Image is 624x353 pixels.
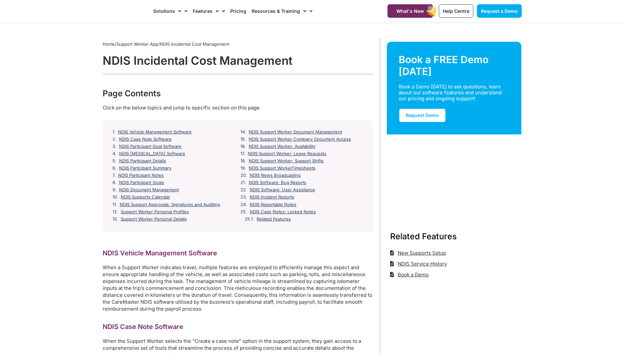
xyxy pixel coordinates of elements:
[103,87,373,99] div: Page Contents
[399,84,502,102] div: Book a Demo [DATE] to ask questions, learn about our software features and understand our pricing...
[443,8,469,14] span: Help Centre
[406,112,439,118] span: Request Demo
[250,173,301,178] a: NDIS News Broadcasting
[248,151,326,156] a: NDIS Support Worker: Leave Requests
[257,217,291,222] a: Related Features
[396,258,447,269] span: NDIS Service History
[387,4,433,18] a: What's New
[249,158,324,164] a: NDIS Support Worker: Support Shifts
[118,173,164,178] a: NDIS Participant Notes
[121,209,189,215] a: Support Worker Personal Profiles
[399,108,446,123] a: Request Demo
[118,129,192,135] a: NDIS Vehicle Management Software
[390,247,446,258] a: New Supports Setup
[121,217,187,222] a: Support Worker Personal Details
[390,230,518,242] h3: Related Features
[396,269,429,280] span: Book a Demo
[119,158,166,164] a: NDIS Participant Details
[390,269,429,280] a: Book a Demo
[250,202,296,207] a: NDIS Reportable Notes
[477,4,522,18] a: Request a Demo
[249,144,315,149] a: NDIS Support Worker: Availability
[119,187,179,193] a: NDIS Document Management
[439,4,473,18] a: Help Centre
[119,180,164,185] a: NDIS Participant Goals
[396,247,446,258] span: New Supports Setup
[160,41,229,47] span: NDIS Incidental Cost Management
[399,54,510,77] div: Book a FREE Demo [DATE]
[103,264,373,312] p: When a Support Worker indicates travel, multiple features are employed to efficiently manage this...
[249,180,306,185] a: NDIS Software: Bug Reports
[103,41,115,47] a: Home
[121,195,170,200] a: NDIS Supports Calendar
[249,166,315,171] a: NDIS Support WorkerTimesheets
[396,8,424,14] span: What's New
[250,209,316,215] a: NDIS Case Notes: Locked Notes
[250,195,294,200] a: NDIS Incident Reports
[387,134,522,215] img: Support Worker and NDIS Participant out for a coffee.
[119,137,172,142] a: NDIS Case Note Software
[103,104,373,111] div: Click on the below topics and jump to specific section on this page.
[249,137,351,142] a: NDIS Support Worker Company Document Access
[250,187,315,193] a: NDIS Software: User Assistance
[119,144,182,149] a: NDIS Participant Goal Software
[103,41,229,47] span: / /
[116,41,158,47] a: Support Worker App
[249,129,342,135] a: NDIS Support Worker Document Management
[103,249,373,257] h2: NDIS Vehicle Management Software
[119,151,185,156] a: NDIS [MEDICAL_DATA] Software
[390,258,447,269] a: NDIS Service History
[103,6,147,16] img: CareMaster Logo
[119,166,171,171] a: NDIS Participant Summary
[103,54,373,67] h1: NDIS Incidental Cost Management
[103,322,373,331] h2: NDIS Case Note Software
[481,8,518,14] span: Request a Demo
[120,202,220,207] a: NDIS Support Approvals: Signatures and Auditing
